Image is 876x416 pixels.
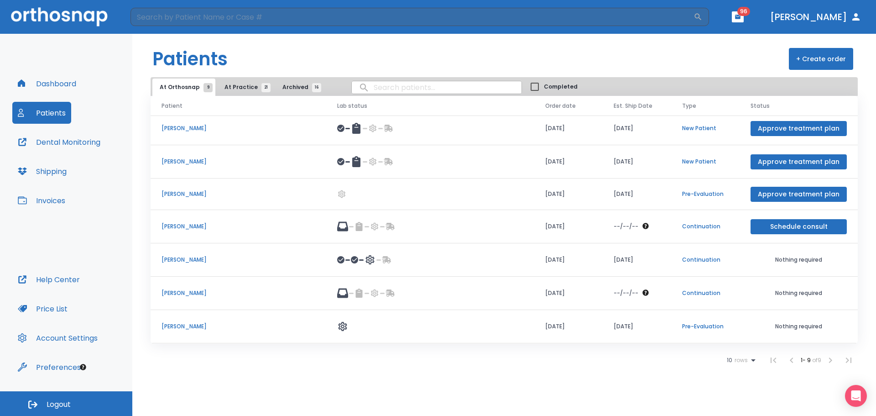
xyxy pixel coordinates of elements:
[534,210,603,243] td: [DATE]
[11,7,108,26] img: Orthosnap
[152,45,228,73] h1: Patients
[845,385,867,407] div: Open Intercom Messenger
[534,112,603,145] td: [DATE]
[603,112,671,145] td: [DATE]
[614,289,638,297] p: --/--/--
[682,158,729,166] p: New Patient
[12,160,72,182] button: Shipping
[682,289,729,297] p: Continuation
[152,79,326,96] div: tabs
[614,222,660,231] div: The date will be available after approving treatment plan
[751,102,770,110] span: Status
[12,356,86,378] button: Preferences
[545,102,576,110] span: Order date
[12,298,73,320] button: Price List
[162,322,315,331] p: [PERSON_NAME]
[162,158,315,166] p: [PERSON_NAME]
[162,222,315,231] p: [PERSON_NAME]
[682,322,729,331] p: Pre-Evaluation
[12,190,71,211] button: Invoices
[751,256,847,264] p: Nothing required
[732,357,748,363] span: rows
[751,154,847,169] button: Approve treatment plan
[751,187,847,202] button: Approve treatment plan
[603,179,671,210] td: [DATE]
[727,357,732,363] span: 10
[534,179,603,210] td: [DATE]
[751,322,847,331] p: Nothing required
[682,102,696,110] span: Type
[162,102,182,110] span: Patient
[812,356,821,364] span: of 9
[130,8,693,26] input: Search by Patient Name or Case #
[352,79,521,96] input: search
[79,363,87,371] div: Tooltip anchor
[737,7,750,16] span: 96
[534,310,603,343] td: [DATE]
[162,124,315,132] p: [PERSON_NAME]
[203,83,213,92] span: 9
[162,289,315,297] p: [PERSON_NAME]
[614,222,638,231] p: --/--/--
[337,102,367,110] span: Lab status
[751,219,847,234] button: Schedule consult
[544,83,578,91] span: Completed
[160,83,208,91] span: At Orthosnap
[282,83,317,91] span: Archived
[801,356,812,364] span: 1 - 9
[789,48,853,70] button: + Create order
[682,190,729,198] p: Pre-Evaluation
[162,190,315,198] p: [PERSON_NAME]
[682,256,729,264] p: Continuation
[682,222,729,231] p: Continuation
[162,256,315,264] p: [PERSON_NAME]
[751,289,847,297] p: Nothing required
[603,243,671,277] td: [DATE]
[534,243,603,277] td: [DATE]
[534,145,603,179] td: [DATE]
[12,327,103,349] button: Account Settings
[682,124,729,132] p: New Patient
[12,131,106,153] button: Dental Monitoring
[261,83,271,92] span: 21
[751,121,847,136] button: Approve treatment plan
[12,102,71,124] button: Patients
[603,145,671,179] td: [DATE]
[614,289,660,297] div: The date will be available after approving treatment plan
[766,9,865,25] button: [PERSON_NAME]
[12,269,85,290] button: Help Center
[47,400,71,410] span: Logout
[224,83,266,91] span: At Practice
[603,310,671,343] td: [DATE]
[312,83,321,92] span: 16
[534,277,603,310] td: [DATE]
[12,73,82,95] button: Dashboard
[614,102,652,110] span: Est. Ship Date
